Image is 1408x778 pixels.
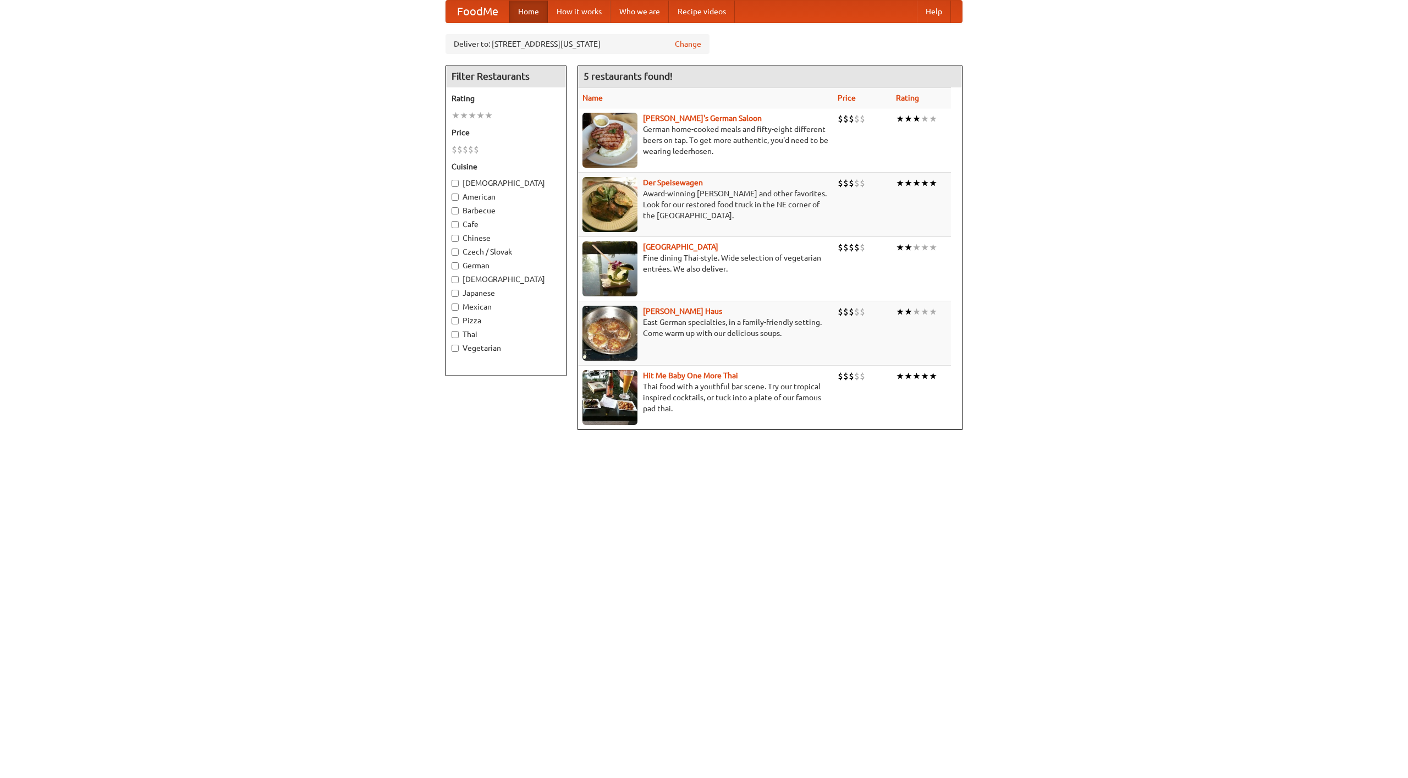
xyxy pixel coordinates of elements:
li: ★ [921,370,929,382]
input: Vegetarian [452,345,459,352]
li: ★ [912,370,921,382]
img: babythai.jpg [582,370,637,425]
img: esthers.jpg [582,113,637,168]
label: Czech / Slovak [452,246,560,257]
label: Vegetarian [452,343,560,354]
li: ★ [912,306,921,318]
li: $ [860,177,865,189]
li: $ [838,177,843,189]
li: ★ [904,113,912,125]
label: German [452,260,560,271]
label: Barbecue [452,205,560,216]
a: Who we are [610,1,669,23]
img: speisewagen.jpg [582,177,637,232]
input: Mexican [452,304,459,311]
li: $ [854,113,860,125]
p: German home-cooked meals and fifty-eight different beers on tap. To get more authentic, you'd nee... [582,124,829,157]
h4: Filter Restaurants [446,65,566,87]
li: $ [457,144,463,156]
a: Price [838,93,856,102]
label: Pizza [452,315,560,326]
b: [PERSON_NAME] Haus [643,307,722,316]
li: $ [860,241,865,253]
li: ★ [460,109,468,122]
li: $ [468,144,474,156]
div: Deliver to: [STREET_ADDRESS][US_STATE] [446,34,710,54]
label: Mexican [452,301,560,312]
li: $ [854,177,860,189]
a: Help [917,1,951,23]
label: Chinese [452,233,560,244]
li: $ [860,370,865,382]
li: ★ [896,370,904,382]
li: $ [849,306,854,318]
label: [DEMOGRAPHIC_DATA] [452,178,560,189]
a: [GEOGRAPHIC_DATA] [643,242,718,251]
input: Cafe [452,221,459,228]
h5: Rating [452,93,560,104]
li: ★ [896,177,904,189]
li: ★ [896,241,904,253]
li: $ [849,241,854,253]
li: ★ [896,113,904,125]
a: How it works [548,1,610,23]
li: ★ [904,370,912,382]
li: $ [474,144,479,156]
li: $ [463,144,468,156]
a: [PERSON_NAME]'s German Saloon [643,114,762,123]
li: $ [849,177,854,189]
li: $ [838,113,843,125]
li: ★ [912,177,921,189]
li: $ [838,241,843,253]
p: East German specialties, in a family-friendly setting. Come warm up with our delicious soups. [582,317,829,339]
li: ★ [896,306,904,318]
img: kohlhaus.jpg [582,306,637,361]
img: satay.jpg [582,241,637,296]
li: $ [843,113,849,125]
input: Chinese [452,235,459,242]
a: Name [582,93,603,102]
p: Award-winning [PERSON_NAME] and other favorites. Look for our restored food truck in the NE corne... [582,188,829,221]
li: ★ [452,109,460,122]
h5: Price [452,127,560,138]
li: $ [843,177,849,189]
li: ★ [921,306,929,318]
li: $ [854,370,860,382]
li: ★ [468,109,476,122]
a: Rating [896,93,919,102]
li: ★ [929,306,937,318]
li: ★ [921,177,929,189]
label: American [452,191,560,202]
li: $ [843,241,849,253]
li: $ [849,113,854,125]
label: Thai [452,329,560,340]
input: [DEMOGRAPHIC_DATA] [452,276,459,283]
input: Pizza [452,317,459,324]
input: [DEMOGRAPHIC_DATA] [452,180,459,187]
li: $ [860,113,865,125]
a: Home [509,1,548,23]
a: Hit Me Baby One More Thai [643,371,738,380]
b: Der Speisewagen [643,178,703,187]
li: ★ [921,241,929,253]
li: ★ [929,241,937,253]
ng-pluralize: 5 restaurants found! [584,71,673,81]
input: Japanese [452,290,459,297]
li: ★ [912,113,921,125]
li: $ [838,306,843,318]
li: ★ [485,109,493,122]
label: Japanese [452,288,560,299]
input: German [452,262,459,269]
li: $ [849,370,854,382]
input: American [452,194,459,201]
li: ★ [904,241,912,253]
p: Thai food with a youthful bar scene. Try our tropical inspired cocktails, or tuck into a plate of... [582,381,829,414]
li: ★ [929,370,937,382]
li: ★ [929,177,937,189]
li: $ [854,306,860,318]
li: $ [843,370,849,382]
a: FoodMe [446,1,509,23]
li: ★ [929,113,937,125]
li: ★ [476,109,485,122]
